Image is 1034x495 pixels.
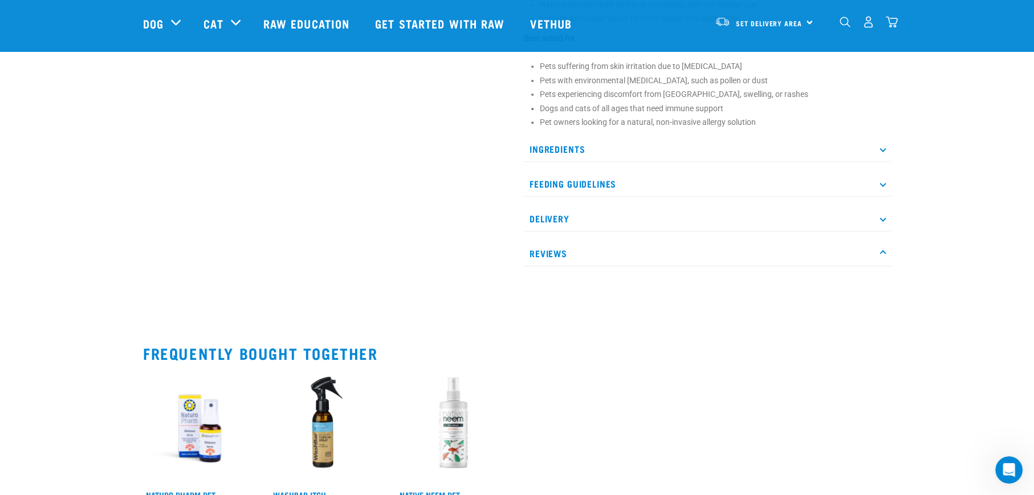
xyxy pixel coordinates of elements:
a: Get started with Raw [364,1,519,46]
img: RE Product Shoot 2023 Nov8635 [143,371,257,485]
p: Feeding Guidelines [524,171,891,197]
span: Set Delivery Area [736,21,802,25]
p: Reviews [524,241,891,266]
img: user.png [862,16,874,28]
img: home-icon@2x.png [886,16,898,28]
img: van-moving.png [715,17,730,27]
li: Pets with environmental [MEDICAL_DATA], such as pollen or dust [540,75,891,87]
li: Dogs and cats of all ages that need immune support [540,103,891,115]
img: Wash Bar Itch Soothe Topical Spray [270,371,384,485]
a: Dog [143,15,164,32]
p: Delivery [524,206,891,232]
a: Cat [203,15,223,32]
h2: Frequently bought together [143,344,891,362]
li: Pets suffering from skin irritation due to [MEDICAL_DATA] [540,60,891,72]
img: home-icon-1@2x.png [840,17,850,27]
li: Pets experiencing discomfort from [GEOGRAPHIC_DATA], swelling, or rashes [540,88,891,100]
li: Pet owners looking for a natural, non-invasive allergy solution [540,116,891,128]
p: Ingredients [524,136,891,162]
a: Vethub [519,1,586,46]
a: Raw Education [252,1,364,46]
iframe: Intercom live chat [995,456,1023,484]
img: Native Neem Pet Spray [397,371,510,485]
